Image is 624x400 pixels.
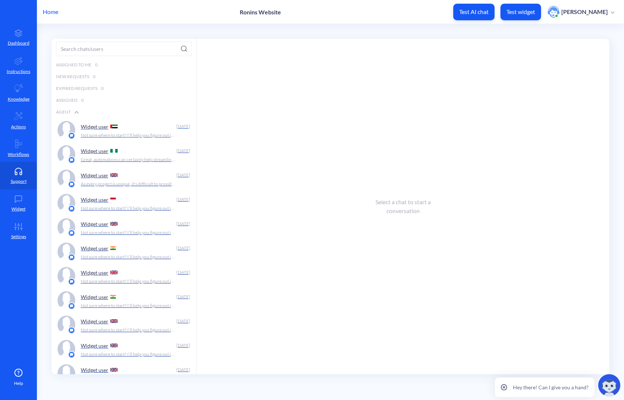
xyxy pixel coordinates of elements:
p: Widget user [81,269,108,276]
p: Not sure where to start? I’ll help you figure out if we’re the right fit. [81,278,175,285]
p: As every project is unique, it's difficult to provide a price without understanding your specific... [81,181,175,187]
img: platform icon [68,156,75,164]
div: [DATE] [176,342,190,349]
span: 0 [101,85,104,92]
p: Support [11,178,27,185]
img: GB [110,173,118,177]
img: IN [110,295,116,299]
div: [DATE] [176,318,190,324]
p: Test AI chat [459,8,489,15]
a: platform iconWidget user [DATE]Not sure where to start? I’ll help you figure out if we’re the rig... [52,264,196,288]
img: platform icon [68,278,75,285]
div: Agent [52,106,196,118]
img: platform icon [68,132,75,139]
span: 0 [95,62,98,68]
a: platform iconWidget user [DATE] [52,361,196,386]
p: Widget user [81,245,108,251]
span: 0 [93,73,96,80]
span: 0 [81,97,84,104]
p: Widget user [81,172,108,178]
img: platform icon [68,205,75,212]
div: [DATE] [176,293,190,300]
img: platform icon [68,327,75,334]
img: AE [110,125,118,128]
p: Not sure where to start? I’ll help you figure out if we’re the right fit. [81,229,175,236]
p: Knowledge [8,96,30,102]
p: Settings [11,233,26,240]
button: Test AI chat [453,4,495,20]
p: Not sure where to start? I’ll help you figure out if we’re the right fit. [81,254,175,260]
img: GB [110,344,118,347]
div: [DATE] [176,366,190,373]
div: [DATE] [176,123,190,130]
a: platform iconWidget user [DATE]As every project is unique, it's difficult to provide a price with... [52,167,196,191]
p: Widget user [81,148,108,154]
img: platform icon [68,302,75,310]
img: GB [110,271,118,274]
p: Workflows [8,151,29,158]
button: user photo[PERSON_NAME] [544,5,618,18]
img: IN [110,246,116,250]
p: Great, automations can certainly help streamline operations and improve efficiency. Could you ple... [81,156,175,163]
img: user photo [548,6,559,18]
p: Not sure where to start? I’ll help you figure out if we’re the right fit. [81,351,175,358]
p: Widget user [81,318,108,324]
input: Search chats/users [56,42,192,56]
p: Instructions [7,68,30,75]
p: Widget user [81,124,108,130]
p: Dashboard [8,40,30,46]
div: [DATE] [176,147,190,154]
p: Not sure where to start? I’ll help you figure out if we’re the right fit. [81,132,175,139]
span: Help [14,380,23,387]
p: Widget user [81,342,108,349]
p: Ronins Website [240,8,281,15]
p: Widget user [81,294,108,300]
a: platform iconWidget user [DATE]Not sure where to start? I’ll help you figure out if we’re the rig... [52,240,196,264]
div: [DATE] [176,196,190,203]
p: [PERSON_NAME] [561,8,608,16]
img: GB [110,319,118,323]
a: platform iconWidget user [DATE]Not sure where to start? I’ll help you figure out if we’re the rig... [52,191,196,215]
div: [DATE] [176,245,190,251]
a: platform iconWidget user [DATE]Not sure where to start? I’ll help you figure out if we’re the rig... [52,215,196,240]
div: Select a chat to start a conversation [365,198,441,215]
a: platform iconWidget user [DATE]Great, automations can certainly help streamline operations and im... [52,142,196,167]
div: Assigned to me [52,59,196,71]
p: Not sure where to start? I’ll help you figure out if we’re the right fit. [81,327,175,333]
p: Widget [11,206,25,212]
div: New Requests [52,71,196,83]
div: [DATE] [176,172,190,178]
img: platform icon [68,229,75,237]
img: GB [110,222,118,226]
img: ID [110,198,116,201]
a: platform iconWidget user [DATE]Not sure where to start? I’ll help you figure out if we’re the rig... [52,337,196,361]
div: Expired Requests [52,83,196,94]
p: Widget user [81,367,108,373]
img: copilot-icon.svg [598,374,620,396]
p: Home [43,7,58,16]
a: platform iconWidget user [DATE]Not sure where to start? I’ll help you figure out if we’re the rig... [52,288,196,313]
img: NG [110,149,118,153]
div: Assigned [52,94,196,106]
p: Test widget [506,8,535,15]
p: Not sure where to start? I’ll help you figure out if we’re the right fit. [81,302,175,309]
p: Actions [11,124,26,130]
p: Hey there! Can I give you a hand? [513,383,589,391]
div: [DATE] [176,269,190,276]
a: platform iconWidget user [DATE]Not sure where to start? I’ll help you figure out if we’re the rig... [52,118,196,142]
img: platform icon [68,181,75,188]
p: Not sure where to start? I’ll help you figure out if we’re the right fit. [81,205,175,212]
img: GB [110,368,118,372]
p: Widget user [81,196,108,203]
img: platform icon [68,254,75,261]
a: platform iconWidget user [DATE]Not sure where to start? I’ll help you figure out if we’re the rig... [52,313,196,337]
button: Test widget [500,4,541,20]
div: [DATE] [176,220,190,227]
p: Widget user [81,221,108,227]
img: platform icon [68,351,75,358]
